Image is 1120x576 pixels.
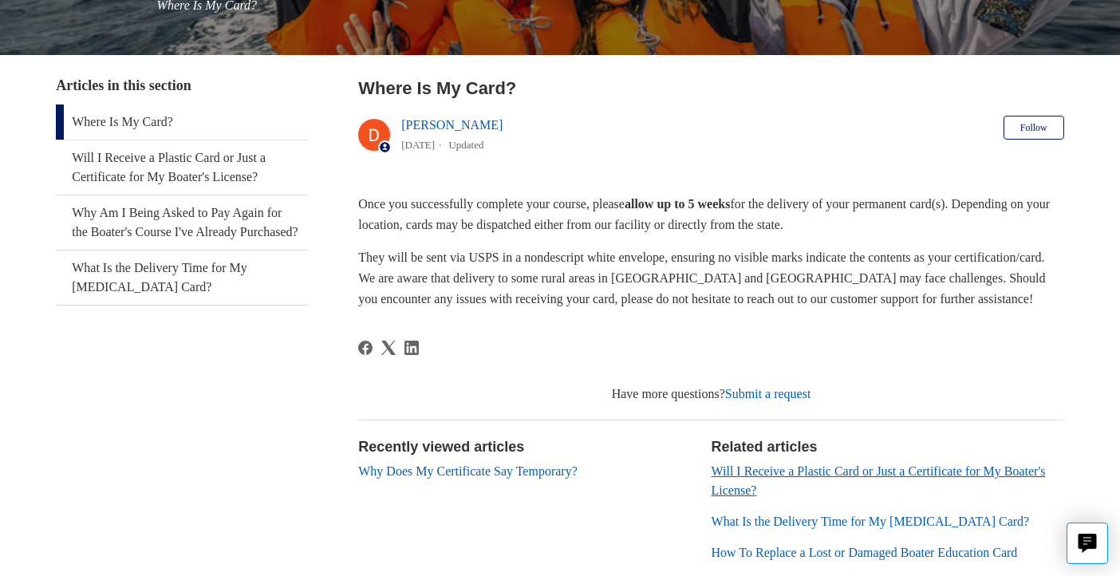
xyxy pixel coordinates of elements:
[56,77,191,93] span: Articles in this section
[1067,523,1108,564] button: Live chat
[56,251,308,305] a: What Is the Delivery Time for My [MEDICAL_DATA] Card?
[358,75,1064,101] h2: Where Is My Card?
[712,515,1030,528] a: What Is the Delivery Time for My [MEDICAL_DATA] Card?
[381,341,396,355] a: X Corp
[358,247,1064,309] p: They will be sent via USPS in a nondescript white envelope, ensuring no visible marks indicate th...
[725,387,811,400] a: Submit a request
[56,195,308,250] a: Why Am I Being Asked to Pay Again for the Boater's Course I've Already Purchased?
[712,546,1018,559] a: How To Replace a Lost or Damaged Boater Education Card
[358,436,695,458] h2: Recently viewed articles
[625,197,730,211] strong: allow up to 5 weeks
[712,464,1046,497] a: Will I Receive a Plastic Card or Just a Certificate for My Boater's License?
[358,341,373,355] svg: Share this page on Facebook
[401,118,503,132] a: [PERSON_NAME]
[1004,116,1064,140] button: Follow Article
[381,341,396,355] svg: Share this page on X Corp
[56,105,308,140] a: Where Is My Card?
[404,341,419,355] a: LinkedIn
[56,140,308,195] a: Will I Receive a Plastic Card or Just a Certificate for My Boater's License?
[358,385,1064,404] div: Have more questions?
[358,464,578,478] a: Why Does My Certificate Say Temporary?
[448,139,483,151] li: Updated
[401,139,435,151] time: 04/15/2024, 16:31
[358,341,373,355] a: Facebook
[404,341,419,355] svg: Share this page on LinkedIn
[358,194,1064,235] p: Once you successfully complete your course, please for the delivery of your permanent card(s). De...
[712,436,1064,458] h2: Related articles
